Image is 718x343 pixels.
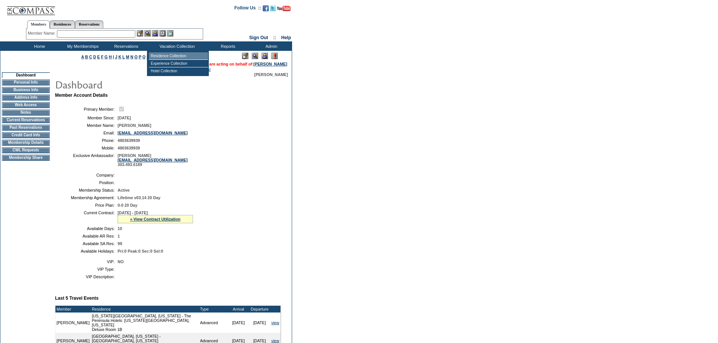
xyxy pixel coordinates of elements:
a: B [85,55,88,59]
td: [PERSON_NAME] [55,313,91,333]
a: Reservations [75,20,103,28]
td: My Memberships [60,41,104,51]
a: [PERSON_NAME] [254,62,287,66]
td: Vacation Collection [147,41,205,51]
td: Email: [58,131,115,135]
td: Member Since: [58,116,115,120]
td: Arrival [228,306,249,313]
span: Lifetime v03.14 20 Day [118,195,161,200]
td: Home [17,41,60,51]
td: Membership Details [2,140,50,146]
span: 4803639939 [118,146,140,150]
img: View Mode [252,53,258,59]
span: 99 [118,241,122,246]
a: [EMAIL_ADDRESS][DOMAIN_NAME] [118,158,188,162]
td: VIP: [58,259,115,264]
td: Follow Us :: [234,5,261,14]
a: view [271,338,279,343]
a: Sign Out [249,35,268,40]
td: Available Days: [58,226,115,231]
a: M [126,55,129,59]
b: Last 5 Travel Events [55,296,98,301]
a: C [89,55,92,59]
a: Residences [50,20,75,28]
a: A [81,55,84,59]
img: pgTtlDashboard.gif [55,77,205,92]
td: Dashboard [2,72,50,78]
a: [EMAIL_ADDRESS][DOMAIN_NAME] [118,131,188,135]
span: 0-0 20 Day [118,203,138,207]
a: K [118,55,121,59]
td: Membership Agreement: [58,195,115,200]
img: View [144,30,151,37]
td: Company: [58,173,115,177]
span: 10 [118,226,122,231]
td: Personal Info [2,79,50,85]
td: [DATE] [228,313,249,333]
span: 4803639939 [118,138,140,143]
a: F [101,55,104,59]
a: N [130,55,133,59]
td: Primary Member: [58,105,115,113]
td: Past Reservations [2,125,50,131]
td: Reports [205,41,249,51]
td: Residence [91,306,199,313]
td: VIP Description: [58,274,115,279]
span: You are acting on behalf of: [201,62,287,66]
td: Mobile: [58,146,115,150]
img: Subscribe to our YouTube Channel [277,6,291,11]
a: H [109,55,112,59]
td: Membership Share [2,155,50,161]
img: b_calculator.gif [167,30,173,37]
a: L [122,55,125,59]
span: Active [118,188,130,192]
td: Hotel Collection [149,67,208,75]
a: E [97,55,100,59]
img: Edit Mode [242,53,248,59]
span: Pri:0 Peak:0 Sec:0 Sel:0 [118,249,163,253]
a: J [115,55,117,59]
td: VIP Type: [58,267,115,271]
td: Credit Card Info [2,132,50,138]
td: Current Reservations [2,117,50,123]
td: Membership Status: [58,188,115,192]
a: Follow us on Twitter [270,8,276,12]
img: Become our fan on Facebook [263,5,269,11]
a: D [93,55,96,59]
td: Reservations [104,41,147,51]
span: NO [118,259,124,264]
img: b_edit.gif [137,30,143,37]
a: P [139,55,141,59]
a: Help [281,35,291,40]
span: [PERSON_NAME] 303.493.6189 [118,153,188,167]
td: Available SA Res: [58,241,115,246]
a: G [104,55,107,59]
img: Reservations [159,30,166,37]
a: » View Contract Utilization [130,217,181,221]
span: :: [273,35,276,40]
td: Member Name: [58,123,115,128]
a: Subscribe to our YouTube Channel [277,8,291,12]
div: Member Name: [28,30,57,37]
td: Position: [58,180,115,185]
img: Log Concern/Member Elevation [271,53,278,59]
td: Available AR Res: [58,234,115,238]
span: [DATE] [118,116,131,120]
span: 1 [118,234,120,238]
td: Business Info [2,87,50,93]
td: Type [199,306,228,313]
td: [US_STATE][GEOGRAPHIC_DATA], [US_STATE] - The Peninsula Hotels: [US_STATE][GEOGRAPHIC_DATA], [US_... [91,313,199,333]
td: Experience Collection [149,60,208,67]
a: view [271,320,279,325]
td: Phone: [58,138,115,143]
img: Impersonate [262,53,268,59]
td: Price Plan: [58,203,115,207]
td: Available Holidays: [58,249,115,253]
td: Web Access [2,102,50,108]
a: Become our fan on Facebook [263,8,269,12]
td: Member [55,306,91,313]
a: O [135,55,138,59]
td: Current Contract: [58,210,115,223]
b: Member Account Details [55,93,108,98]
td: Exclusive Ambassador: [58,153,115,167]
